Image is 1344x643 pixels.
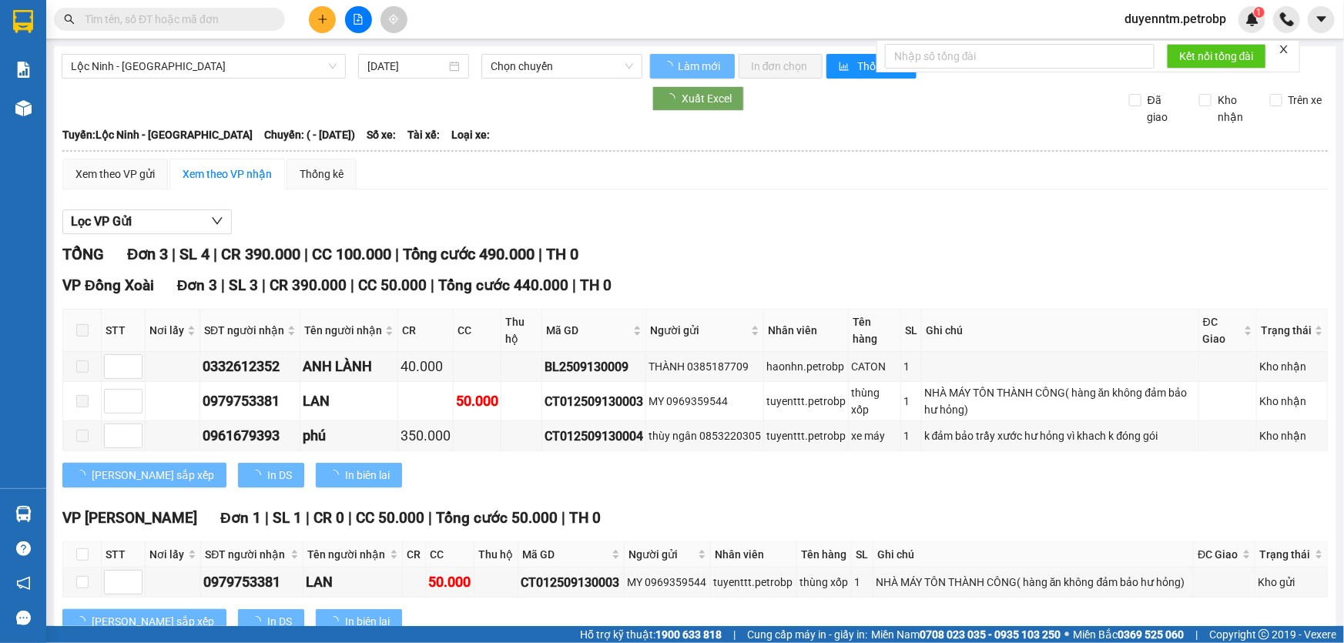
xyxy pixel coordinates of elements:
span: ĐC Giao [1198,546,1239,563]
div: 1 [903,427,919,444]
span: Nơi lấy [149,546,185,563]
button: In DS [238,609,304,634]
span: Số xe: [367,126,396,143]
button: Kết nối tổng đài [1167,44,1266,69]
span: Miền Nam [871,626,1061,643]
span: loading [75,616,92,627]
button: plus [309,6,336,33]
span: Trạng thái [1261,322,1312,339]
span: In biên lai [345,613,390,630]
td: CT012509130003 [542,382,646,421]
div: Xem theo VP nhận [183,166,272,183]
button: aim [380,6,407,33]
th: Thu hộ [474,542,518,568]
div: 0961679393 [203,425,297,447]
span: Đã giao [1141,92,1188,126]
span: CR 390.000 [270,276,347,294]
button: [PERSON_NAME] sắp xếp [62,609,226,634]
span: Đơn 3 [177,276,218,294]
span: Mã GD [546,322,630,339]
img: warehouse-icon [15,100,32,116]
div: 0979753381 [203,390,297,412]
div: Kho nhận [1259,393,1325,410]
span: | [395,245,399,263]
span: TỔNG [62,245,104,263]
span: Tổng cước 490.000 [403,245,535,263]
div: thùy ngân 0853220305 [649,427,761,444]
span: loading [328,616,345,627]
td: 0961679393 [200,421,300,451]
th: Ghi chú [922,310,1199,352]
div: tuyenttt.petrobp [766,427,846,444]
span: In DS [267,467,292,484]
button: caret-down [1308,6,1335,33]
span: Tài xế: [407,126,440,143]
img: logo-vxr [13,10,33,33]
span: duyenntm.petrobp [1112,9,1238,28]
div: CT012509130004 [545,427,643,446]
div: k đảm bảo trầy xước hư hỏng vì khach k đóng gói [924,427,1196,444]
span: Kết nối tổng đài [1179,48,1254,65]
div: 1 [903,393,919,410]
div: tuyenttt.petrobp [713,574,794,591]
strong: 0708 023 035 - 0935 103 250 [920,628,1061,641]
button: bar-chartThống kê [826,54,917,79]
span: Kho nhận [1212,92,1258,126]
span: Mã GD [522,546,608,563]
th: SL [852,542,873,568]
span: SĐT người nhận [205,546,287,563]
td: 0332612352 [200,352,300,382]
span: | [172,245,176,263]
span: SL 4 [179,245,209,263]
div: 50.000 [428,571,471,593]
span: Lộc Ninh - Đồng Xoài [71,55,337,78]
span: Tổng cước 440.000 [438,276,568,294]
div: haonhn.petrobp [766,358,846,375]
span: | [306,509,310,527]
td: 0979753381 [200,382,300,421]
span: CR 0 [313,509,344,527]
div: Kho nhận [1259,427,1325,444]
div: 350.000 [401,425,451,447]
span: Đơn 3 [127,245,168,263]
span: Tên người nhận [304,322,382,339]
span: file-add [353,14,364,25]
span: plus [317,14,328,25]
span: Tổng cước 50.000 [436,509,558,527]
div: CT012509130003 [521,573,622,592]
span: down [211,215,223,227]
button: Làm mới [650,54,735,79]
div: THÀNH 0385187709 [649,358,761,375]
span: Người gửi [628,546,695,563]
td: BL2509130009 [542,352,646,382]
span: 1 [1256,7,1262,18]
span: Chuyến: ( - [DATE]) [264,126,355,143]
div: xe máy [851,427,898,444]
span: | [265,509,269,527]
th: Nhân viên [764,310,849,352]
div: MY 0969359544 [649,393,761,410]
span: SL 3 [229,276,258,294]
div: NHÀ MÁY TÔN THÀNH CÔNG( hàng ăn không đảm bảo hư hỏng) [924,384,1196,418]
span: loading [250,616,267,627]
span: VP [PERSON_NAME] [62,509,197,527]
span: aim [388,14,399,25]
td: phú [300,421,398,451]
span: search [64,14,75,25]
div: phú [303,425,395,447]
span: | [213,245,217,263]
th: CR [398,310,454,352]
span: CR 390.000 [221,245,300,263]
span: | [262,276,266,294]
span: Trên xe [1282,92,1329,109]
div: 0332612352 [203,356,297,377]
div: LAN [306,571,400,593]
th: STT [102,310,146,352]
span: message [16,611,31,625]
span: CC 50.000 [356,509,424,527]
span: [PERSON_NAME] sắp xếp [92,613,214,630]
span: caret-down [1315,12,1329,26]
div: CATON [851,358,898,375]
span: | [1195,626,1198,643]
th: CR [403,542,426,568]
